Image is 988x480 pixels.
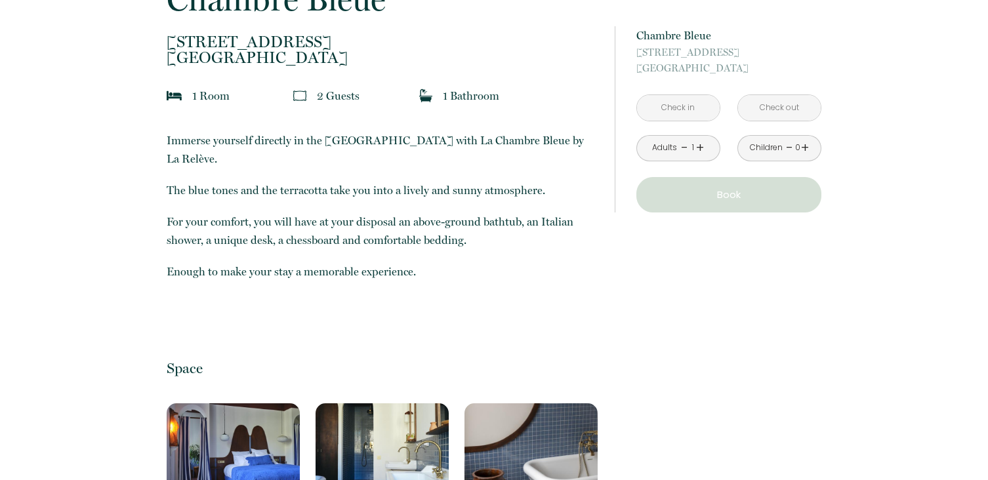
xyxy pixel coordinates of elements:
div: Children [750,142,783,154]
p: [GEOGRAPHIC_DATA] [636,45,821,76]
a: - [786,138,793,158]
button: Book [636,177,821,212]
p: Immerse yourself directly in the [GEOGRAPHIC_DATA] with La Chambre Bleue by La Relève. [167,131,597,168]
p: 1 Room [192,87,230,105]
input: Check out [738,95,821,121]
p: Space [167,359,597,377]
img: guests [293,89,306,102]
p: Enough to make your stay a memorable experience. [167,262,597,281]
p: 1 Bathroom [443,87,499,105]
div: Adults [652,142,677,154]
p: 2 Guest [317,87,360,105]
p: For your comfort, you will have at your disposal an above-ground bathtub, an Italian shower, a un... [167,212,597,249]
div: 1 [690,142,696,154]
span: [STREET_ADDRESS] [167,34,597,50]
span: s [355,89,360,102]
p: Book [641,187,817,203]
input: Check in [637,95,720,121]
div: 0 [794,142,801,154]
p: Chambre Bleue [636,26,821,45]
a: - [681,138,688,158]
p: The blue tones and the terracotta take you into a lively and sunny atmosphere. [167,181,597,199]
p: ​ [167,131,597,312]
a: + [696,138,704,158]
a: + [801,138,809,158]
p: [GEOGRAPHIC_DATA] [167,34,597,66]
span: [STREET_ADDRESS] [636,45,821,60]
